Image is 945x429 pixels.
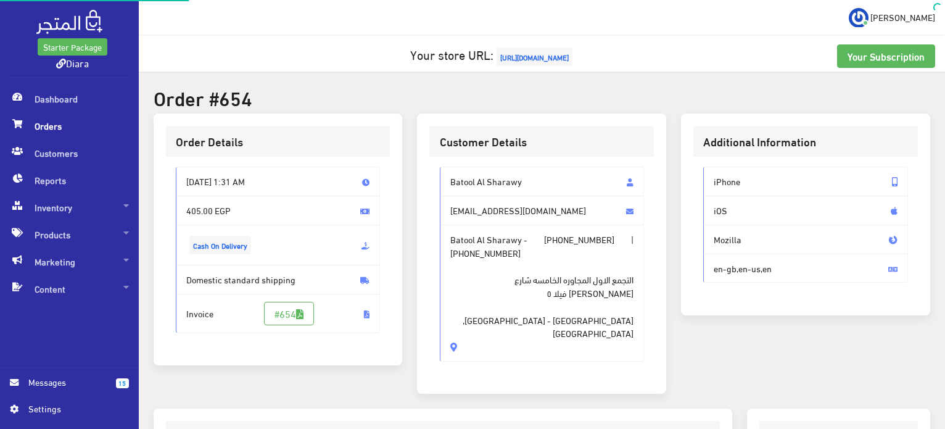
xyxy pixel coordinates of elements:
a: Starter Package [38,38,107,56]
span: [PHONE_NUMBER] [450,246,521,260]
span: [DATE] 1:31 AM [176,167,381,196]
img: . [36,10,102,34]
span: Messages [28,375,106,389]
a: 15 Messages [10,375,129,402]
span: 15 [116,378,129,388]
span: [URL][DOMAIN_NAME] [497,48,572,66]
span: Inventory [10,194,129,221]
img: ... [849,8,869,28]
a: ... [PERSON_NAME] [849,7,935,27]
h2: Order #654 [154,86,930,108]
span: [PHONE_NUMBER] [544,233,614,246]
span: iOS [703,196,908,225]
h3: Order Details [176,136,381,148]
span: 405.00 EGP [176,196,381,225]
span: التجمع الاول المجاوره الخامسه شارع [PERSON_NAME] فيلا ٥ [GEOGRAPHIC_DATA] - [GEOGRAPHIC_DATA], [G... [450,259,634,340]
span: [PERSON_NAME] [870,9,935,25]
span: Invoice [176,294,381,333]
a: Your Subscription [837,44,935,68]
span: Dashboard [10,85,129,112]
span: Content [10,275,129,302]
span: Settings [28,402,118,415]
span: [EMAIL_ADDRESS][DOMAIN_NAME] [440,196,645,225]
h3: Customer Details [440,136,645,148]
span: Products [10,221,129,248]
span: Customers [10,140,129,167]
span: Reports [10,167,129,194]
span: Marketing [10,248,129,275]
span: iPhone [703,167,908,196]
span: en-gb,en-us,en [703,254,908,283]
span: Batool Al Sharawy [440,167,645,196]
a: Settings [10,402,129,422]
a: Your store URL:[URL][DOMAIN_NAME] [410,43,576,65]
span: Batool Al Sharawy - | [440,225,645,362]
a: Diara [56,54,89,72]
span: Domestic standard shipping [176,265,381,294]
span: Mozilla [703,225,908,254]
span: Cash On Delivery [189,236,251,254]
span: Orders [10,112,129,140]
a: #654 [264,302,314,325]
h3: Additional Information [703,136,908,148]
